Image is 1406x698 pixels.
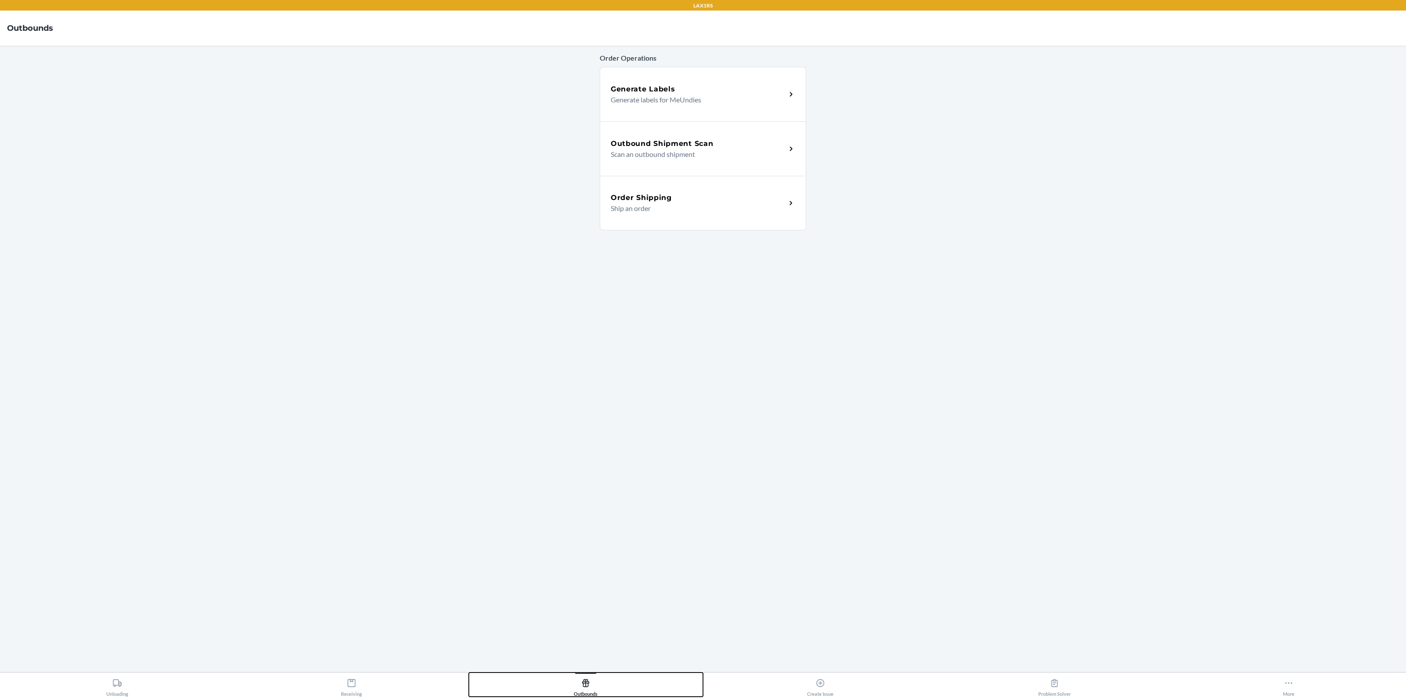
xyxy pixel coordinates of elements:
[611,84,675,95] h5: Generate Labels
[106,675,128,697] div: Unloading
[469,673,703,697] button: Outbounds
[703,673,937,697] button: Create Issue
[807,675,833,697] div: Create Issue
[693,2,713,10] p: LAX1RS
[611,203,779,214] p: Ship an order
[611,193,672,203] h5: Order Shipping
[234,673,468,697] button: Receiving
[1172,673,1406,697] button: More
[611,95,779,105] p: Generate labels for MeUndies
[600,121,806,176] a: Outbound Shipment ScanScan an outbound shipment
[611,149,779,160] p: Scan an outbound shipment
[7,22,53,34] h4: Outbounds
[1038,675,1071,697] div: Problem Solver
[600,176,806,230] a: Order ShippingShip an order
[574,675,598,697] div: Outbounds
[600,67,806,121] a: Generate LabelsGenerate labels for MeUndies
[611,138,713,149] h5: Outbound Shipment Scan
[341,675,362,697] div: Receiving
[1283,675,1294,697] div: More
[600,53,806,63] p: Order Operations
[937,673,1171,697] button: Problem Solver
